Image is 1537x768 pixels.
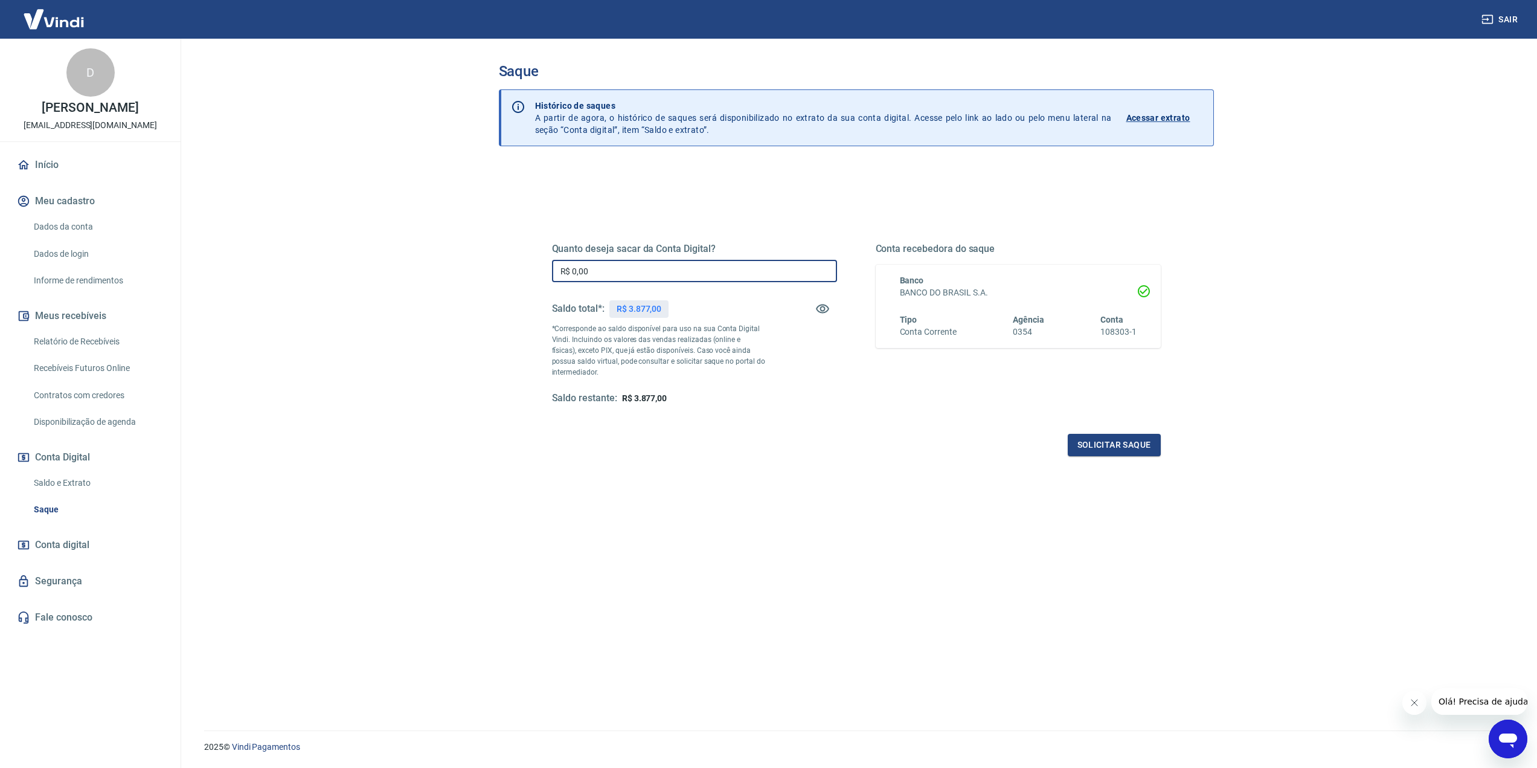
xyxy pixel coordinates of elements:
[29,268,166,293] a: Informe de rendimentos
[617,303,661,315] p: R$ 3.877,00
[14,604,166,631] a: Fale conosco
[29,356,166,381] a: Recebíveis Futuros Online
[29,242,166,266] a: Dados de login
[1479,8,1523,31] button: Sair
[900,326,957,338] h6: Conta Corrente
[232,742,300,752] a: Vindi Pagamentos
[14,1,93,37] img: Vindi
[499,63,1214,80] h3: Saque
[29,410,166,434] a: Disponibilização de agenda
[1068,434,1161,456] button: Solicitar saque
[14,152,166,178] a: Início
[29,471,166,495] a: Saldo e Extrato
[14,188,166,215] button: Meu cadastro
[1489,720,1527,758] iframe: Botão para abrir a janela de mensagens
[29,383,166,408] a: Contratos com credores
[35,537,89,553] span: Conta digital
[552,243,837,255] h5: Quanto deseja sacar da Conta Digital?
[1402,691,1426,715] iframe: Fechar mensagem
[1013,315,1044,324] span: Agência
[24,119,157,132] p: [EMAIL_ADDRESS][DOMAIN_NAME]
[14,568,166,595] a: Segurança
[535,100,1112,136] p: A partir de agora, o histórico de saques será disponibilizado no extrato da sua conta digital. Ac...
[14,303,166,329] button: Meus recebíveis
[900,286,1137,299] h6: BANCO DO BRASIL S.A.
[876,243,1161,255] h5: Conta recebedora do saque
[552,323,766,378] p: *Corresponde ao saldo disponível para uso na sua Conta Digital Vindi. Incluindo os valores das ve...
[900,276,924,285] span: Banco
[204,741,1508,753] p: 2025 ©
[900,315,917,324] span: Tipo
[552,392,617,405] h5: Saldo restante:
[1126,112,1190,124] p: Acessar extrato
[552,303,605,315] h5: Saldo total*:
[7,8,101,18] span: Olá! Precisa de ajuda?
[1431,688,1527,715] iframe: Mensagem da empresa
[622,393,667,403] span: R$ 3.877,00
[1100,315,1123,324] span: Conta
[1126,100,1204,136] a: Acessar extrato
[29,215,166,239] a: Dados da conta
[14,532,166,558] a: Conta digital
[1013,326,1044,338] h6: 0354
[66,48,115,97] div: D
[29,329,166,354] a: Relatório de Recebíveis
[1100,326,1137,338] h6: 108303-1
[42,102,138,114] p: [PERSON_NAME]
[535,100,1112,112] p: Histórico de saques
[29,497,166,522] a: Saque
[14,444,166,471] button: Conta Digital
